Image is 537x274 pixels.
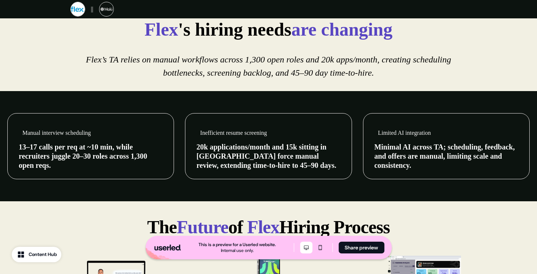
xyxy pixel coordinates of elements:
[147,216,390,238] p: The of Hiring Process
[378,128,431,138] p: Limited AI integration
[19,143,147,169] span: 13–17 calls per req at ~10 min, while recruiters juggle 20–30 roles across 1,300 open reqs.
[22,128,91,138] p: Manual interview scheduling
[300,242,312,253] button: Desktop mode
[199,242,276,248] div: This is a preview for a Userled website.
[374,143,515,169] span: Minimal AI across TA; scheduling, feedback, and offers are manual, limiting scale and consistency.
[196,143,336,169] span: 20k applications/month and 15k sitting in [GEOGRAPHIC_DATA] force manual review, extending time-t...
[177,217,229,237] span: Future
[291,19,393,40] strong: are changing
[145,19,178,40] strong: Flex
[86,55,451,77] em: Flex’s TA relies on manual workflows across 1,300 open roles and 20k apps/month, creating schedul...
[29,251,57,258] div: Content Hub
[338,242,384,253] button: Share preview
[221,248,254,253] div: Internal use only.
[178,19,291,40] strong: 's hiring needs
[200,128,267,138] p: Inefficient resume screening
[314,242,326,253] button: Mobile mode
[91,5,93,14] p: ||
[247,217,279,237] span: Flex
[12,247,61,262] button: Content Hub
